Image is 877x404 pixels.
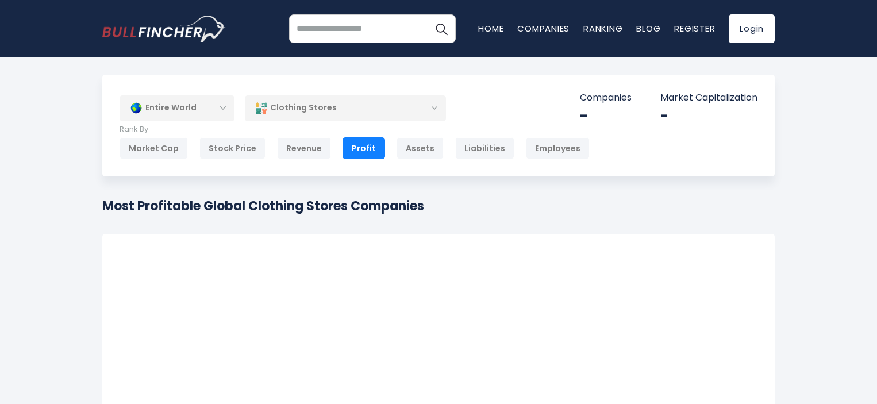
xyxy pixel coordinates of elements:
div: - [660,107,757,125]
div: - [580,107,632,125]
a: Companies [517,22,570,34]
div: Revenue [277,137,331,159]
div: Market Cap [120,137,188,159]
a: Register [674,22,715,34]
div: Liabilities [455,137,514,159]
h1: Most Profitable Global Clothing Stores Companies [102,197,424,216]
div: Profit [343,137,385,159]
button: Search [427,14,456,43]
p: Companies [580,92,632,104]
a: Go to homepage [102,16,226,42]
a: Login [729,14,775,43]
div: Clothing Stores [245,95,446,121]
div: Employees [526,137,590,159]
img: bullfincher logo [102,16,226,42]
a: Blog [636,22,660,34]
a: Home [478,22,503,34]
p: Rank By [120,125,590,134]
a: Ranking [583,22,622,34]
div: Entire World [120,95,234,121]
p: Market Capitalization [660,92,757,104]
div: Stock Price [199,137,266,159]
div: Assets [397,137,444,159]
